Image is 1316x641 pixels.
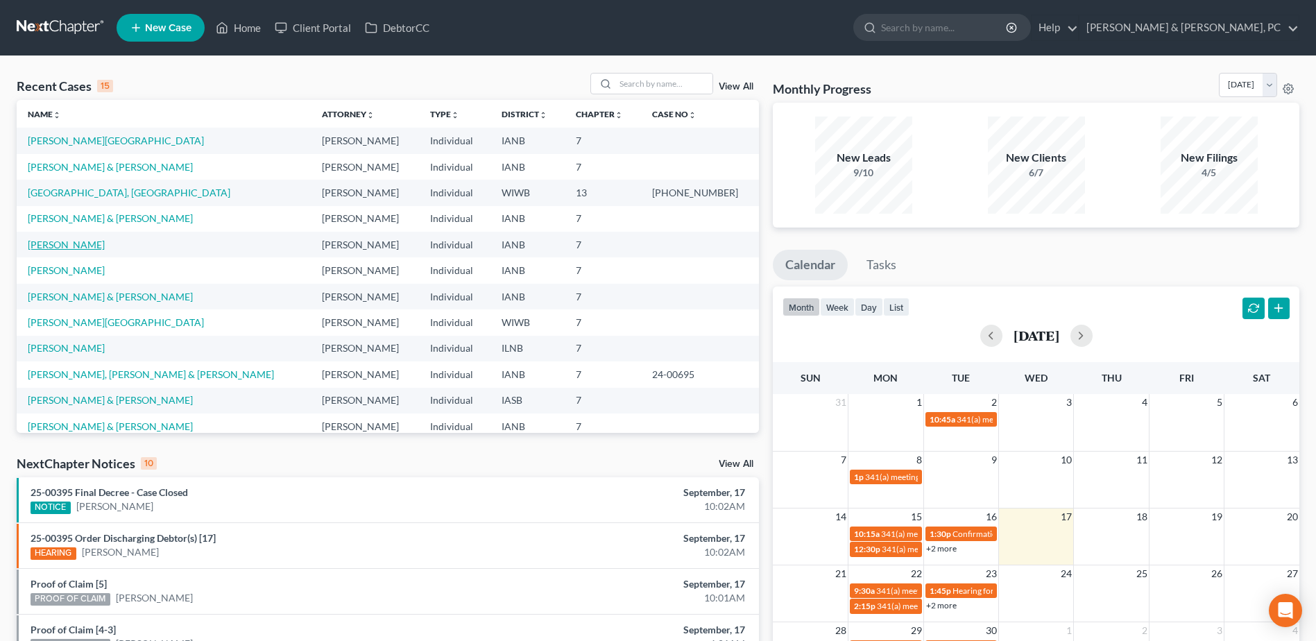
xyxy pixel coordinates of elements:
[1285,452,1299,468] span: 13
[1161,150,1258,166] div: New Filings
[990,394,998,411] span: 2
[565,232,640,257] td: 7
[31,593,110,606] div: PROOF OF CLAIM
[311,284,419,309] td: [PERSON_NAME]
[28,109,61,119] a: Nameunfold_more
[311,232,419,257] td: [PERSON_NAME]
[565,284,640,309] td: 7
[311,154,419,180] td: [PERSON_NAME]
[516,591,745,605] div: 10:01AM
[419,206,490,232] td: Individual
[358,15,436,40] a: DebtorCC
[834,622,848,639] span: 28
[565,388,640,413] td: 7
[834,565,848,582] span: 21
[854,601,875,611] span: 2:15p
[1210,508,1224,525] span: 19
[1210,452,1224,468] span: 12
[576,109,623,119] a: Chapterunfold_more
[615,74,712,94] input: Search by name...
[31,624,116,635] a: Proof of Claim [4-3]
[311,309,419,335] td: [PERSON_NAME]
[31,578,107,590] a: Proof of Claim [5]
[490,232,565,257] td: IANB
[815,166,912,180] div: 9/10
[1059,508,1073,525] span: 17
[490,154,565,180] td: IANB
[773,80,871,97] h3: Monthly Progress
[311,388,419,413] td: [PERSON_NAME]
[516,545,745,559] div: 10:02AM
[881,529,1015,539] span: 341(a) meeting for [PERSON_NAME]
[957,414,1091,425] span: 341(a) meeting for [PERSON_NAME]
[1285,565,1299,582] span: 27
[28,342,105,354] a: [PERSON_NAME]
[719,82,753,92] a: View All
[31,486,188,498] a: 25-00395 Final Decree - Case Closed
[1025,372,1048,384] span: Wed
[53,111,61,119] i: unfold_more
[641,361,760,387] td: 24-00695
[419,309,490,335] td: Individual
[1140,622,1149,639] span: 2
[873,372,898,384] span: Mon
[28,420,193,432] a: [PERSON_NAME] & [PERSON_NAME]
[865,472,999,482] span: 341(a) meeting for [PERSON_NAME]
[490,309,565,335] td: WIWB
[815,150,912,166] div: New Leads
[877,601,1011,611] span: 341(a) meeting for [PERSON_NAME]
[490,128,565,153] td: IANB
[839,452,848,468] span: 7
[516,499,745,513] div: 10:02AM
[1135,565,1149,582] span: 25
[490,336,565,361] td: ILNB
[1079,15,1299,40] a: [PERSON_NAME] & [PERSON_NAME], PC
[783,298,820,316] button: month
[31,547,76,560] div: HEARING
[930,414,955,425] span: 10:45a
[952,529,1110,539] span: Confirmation hearing for [PERSON_NAME]
[419,257,490,283] td: Individual
[984,565,998,582] span: 23
[17,455,157,472] div: NextChapter Notices
[1059,565,1073,582] span: 24
[28,187,230,198] a: [GEOGRAPHIC_DATA], [GEOGRAPHIC_DATA]
[652,109,697,119] a: Case Nounfold_more
[311,361,419,387] td: [PERSON_NAME]
[1269,594,1302,627] div: Open Intercom Messenger
[17,78,113,94] div: Recent Cases
[366,111,375,119] i: unfold_more
[1102,372,1122,384] span: Thu
[490,284,565,309] td: IANB
[1135,508,1149,525] span: 18
[1135,452,1149,468] span: 11
[1032,15,1078,40] a: Help
[490,180,565,205] td: WIWB
[31,502,71,514] div: NOTICE
[97,80,113,92] div: 15
[930,586,951,596] span: 1:45p
[419,154,490,180] td: Individual
[773,250,848,280] a: Calendar
[419,180,490,205] td: Individual
[641,180,760,205] td: [PHONE_NUMBER]
[883,298,909,316] button: list
[28,212,193,224] a: [PERSON_NAME] & [PERSON_NAME]
[854,586,875,596] span: 9:30a
[615,111,623,119] i: unfold_more
[419,388,490,413] td: Individual
[565,413,640,439] td: 7
[881,15,1008,40] input: Search by name...
[311,413,419,439] td: [PERSON_NAME]
[988,150,1085,166] div: New Clients
[141,457,157,470] div: 10
[82,545,159,559] a: [PERSON_NAME]
[565,257,640,283] td: 7
[1014,328,1059,343] h2: [DATE]
[451,111,459,119] i: unfold_more
[311,180,419,205] td: [PERSON_NAME]
[516,623,745,637] div: September, 17
[419,284,490,309] td: Individual
[1210,565,1224,582] span: 26
[1065,622,1073,639] span: 1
